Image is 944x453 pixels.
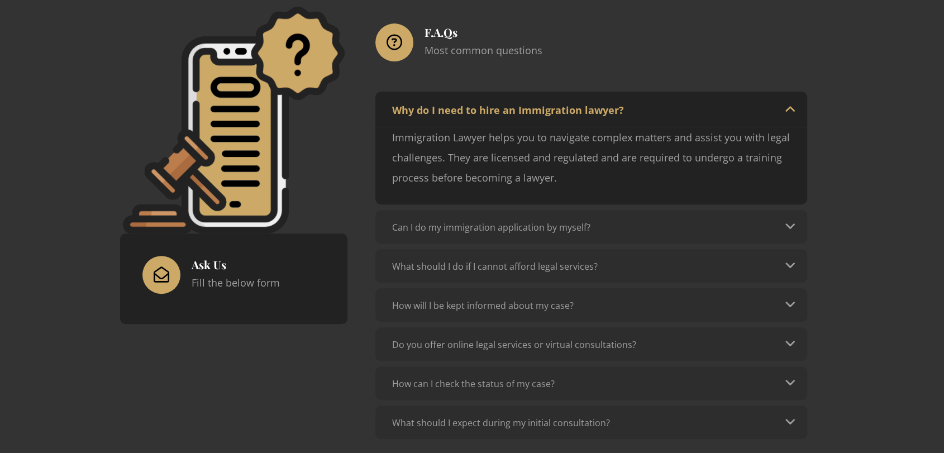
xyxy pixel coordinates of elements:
[425,40,542,60] p: Most common questions
[392,221,590,233] div: Can I do my immigration application by myself?
[392,378,555,390] div: How can I check the status of my case?
[192,257,280,273] h4: Ask Us
[392,338,636,351] div: Do you offer online legal services or virtual consultations?
[392,103,624,117] div: Why do I need to hire an Immigration lawyer?
[392,260,598,273] div: What should I do if I cannot afford legal services?
[392,417,610,429] div: What should I expect during my initial consultation?
[392,127,790,188] p: Immigration Lawyer helps you to navigate complex matters and assist you with legal challenges. Th...
[392,299,574,312] div: How will I be kept informed about my case?
[425,25,542,40] h4: F.A.Qs
[192,273,280,293] p: Fill the below form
